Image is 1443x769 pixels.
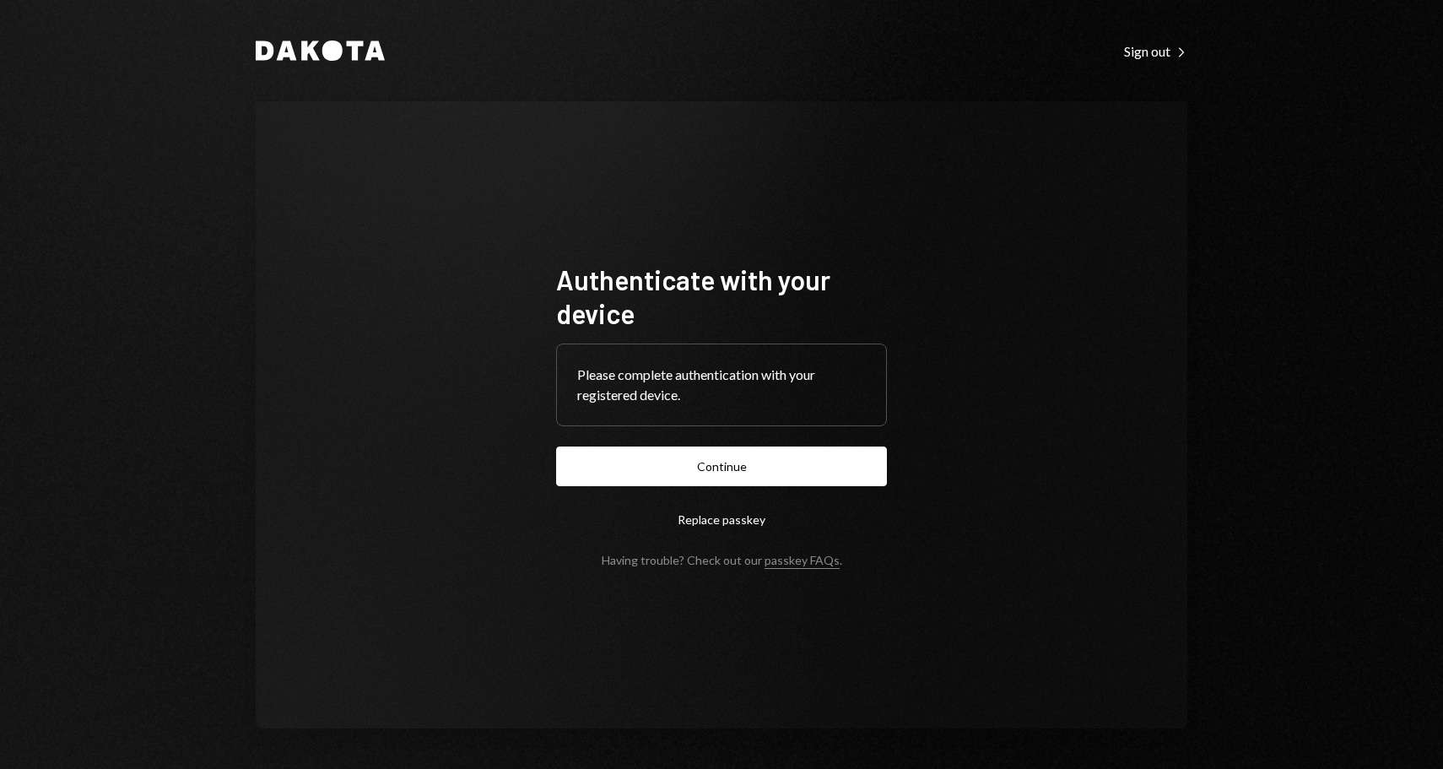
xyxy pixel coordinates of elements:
[556,447,887,486] button: Continue
[765,553,840,569] a: passkey FAQs
[556,500,887,539] button: Replace passkey
[577,365,866,405] div: Please complete authentication with your registered device.
[1124,41,1187,60] a: Sign out
[602,553,842,567] div: Having trouble? Check out our .
[556,263,887,330] h1: Authenticate with your device
[1124,43,1187,60] div: Sign out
